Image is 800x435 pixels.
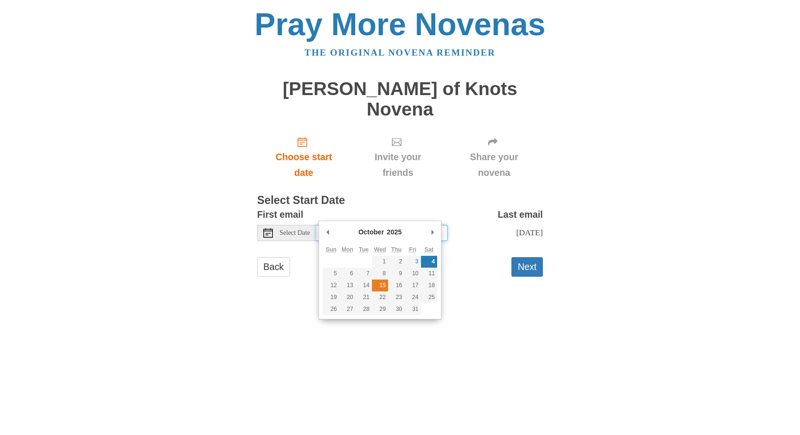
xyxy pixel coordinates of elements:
button: 29 [372,303,388,315]
abbr: Saturday [425,246,434,253]
a: The original novena reminder [305,48,496,58]
label: First email [257,207,303,222]
button: 12 [323,280,339,291]
button: 1 [372,256,388,268]
span: [DATE] [516,228,543,237]
button: Previous Month [323,225,332,239]
h3: Select Start Date [257,194,543,207]
button: Next [511,257,543,277]
abbr: Tuesday [359,246,369,253]
button: 31 [405,303,421,315]
button: 11 [421,268,437,280]
button: Next Month [428,225,437,239]
button: 17 [405,280,421,291]
button: 19 [323,291,339,303]
button: 16 [388,280,404,291]
button: 24 [405,291,421,303]
span: Invite your friends [360,149,436,181]
a: Back [257,257,290,277]
span: Share your novena [455,149,533,181]
button: 3 [405,256,421,268]
abbr: Thursday [391,246,401,253]
button: 22 [372,291,388,303]
button: 15 [372,280,388,291]
span: Choose start date [267,149,341,181]
h1: [PERSON_NAME] of Knots Novena [257,79,543,119]
button: 6 [339,268,355,280]
abbr: Sunday [326,246,337,253]
button: 9 [388,268,404,280]
button: 25 [421,291,437,303]
button: 27 [339,303,355,315]
button: 10 [405,268,421,280]
abbr: Wednesday [374,246,386,253]
input: Use the arrow keys to pick a date [316,225,448,241]
button: 4 [421,256,437,268]
button: 13 [339,280,355,291]
abbr: Monday [341,246,353,253]
button: 26 [323,303,339,315]
button: 14 [356,280,372,291]
a: Choose start date [257,129,350,185]
div: Click "Next" to confirm your start date first. [350,129,445,185]
button: 7 [356,268,372,280]
button: 30 [388,303,404,315]
button: 20 [339,291,355,303]
button: 2 [388,256,404,268]
button: 5 [323,268,339,280]
label: Last email [498,207,543,222]
div: October [357,225,386,239]
button: 23 [388,291,404,303]
button: 18 [421,280,437,291]
button: 28 [356,303,372,315]
abbr: Friday [409,246,416,253]
div: Click "Next" to confirm your start date first. [445,129,543,185]
div: 2025 [385,225,403,239]
button: 21 [356,291,372,303]
button: 8 [372,268,388,280]
span: Select Date [280,230,310,236]
a: Pray More Novenas [255,7,546,42]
